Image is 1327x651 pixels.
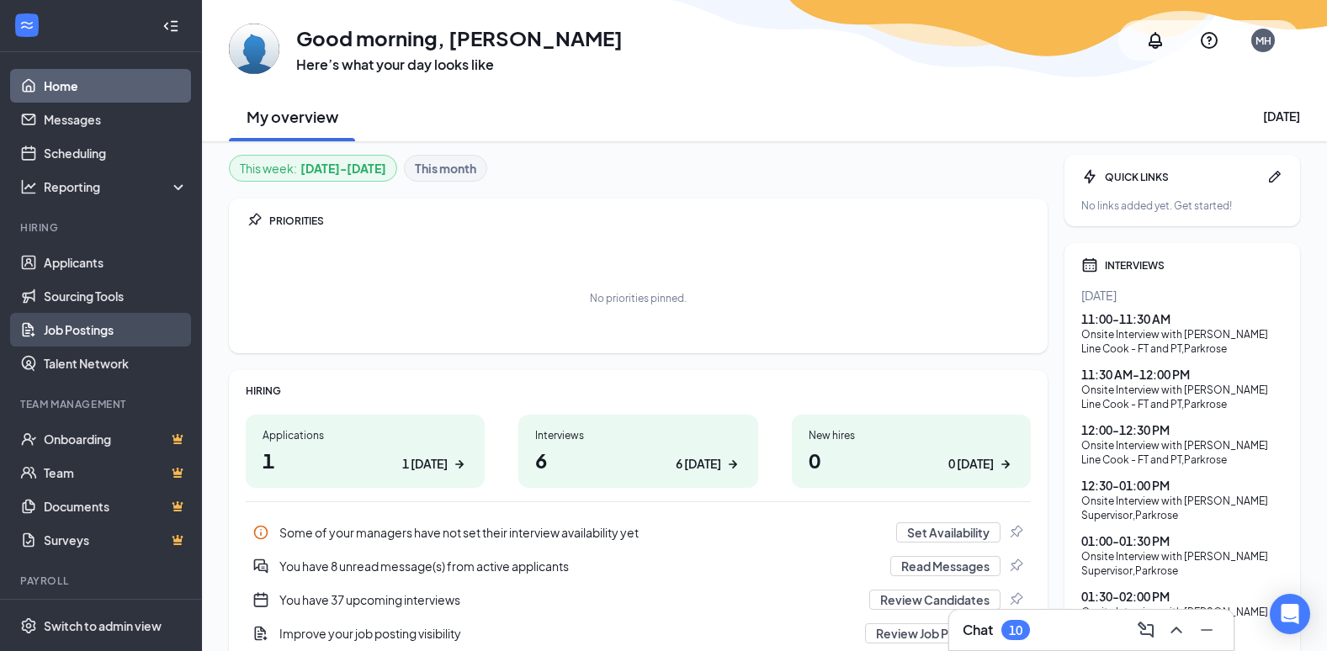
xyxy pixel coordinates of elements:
div: 12:30 - 01:00 PM [1081,477,1283,494]
svg: Info [252,524,269,541]
div: [DATE] [1081,287,1283,304]
div: 12:00 - 12:30 PM [1081,421,1283,438]
a: TeamCrown [44,456,188,490]
svg: Pin [246,212,263,229]
h1: Good morning, [PERSON_NAME] [296,24,623,52]
div: Hiring [20,220,184,235]
svg: Pin [1007,524,1024,541]
svg: ComposeMessage [1136,620,1156,640]
button: Set Availability [896,522,1001,542]
a: Messages [44,103,188,136]
svg: Notifications [1145,30,1165,50]
div: Onsite Interview with [PERSON_NAME] [1081,494,1283,508]
svg: ArrowRight [997,456,1014,473]
div: Onsite Interview with [PERSON_NAME] [1081,327,1283,341]
h1: 6 [535,446,740,474]
h2: My overview [247,106,338,127]
svg: ArrowRight [725,456,741,473]
button: ChevronUp [1163,617,1190,643]
div: Line Cook - FT and PT , Parkrose [1081,397,1283,411]
b: This month [415,159,476,177]
div: Onsite Interview with [PERSON_NAME] [1081,549,1283,564]
div: Some of your managers have not set their interview availability yet [246,516,1031,549]
div: New hires [809,428,1014,442]
svg: Calendar [1081,257,1098,273]
button: Minimize [1193,617,1220,643]
a: Talent Network [44,347,188,380]
div: This week : [240,159,386,177]
button: Review Candidates [869,590,1001,610]
div: Applications [263,428,468,442]
a: New hires00 [DATE]ArrowRight [792,415,1031,488]
div: MH [1255,34,1271,48]
div: [DATE] [1263,108,1300,124]
svg: Analysis [20,178,37,195]
div: 11:30 AM - 12:00 PM [1081,366,1283,383]
svg: QuestionInfo [1199,30,1219,50]
div: 0 [DATE] [948,455,994,473]
svg: CalendarNew [252,591,269,608]
svg: ChevronUp [1166,620,1186,640]
div: You have 37 upcoming interviews [246,583,1031,617]
div: Improve your job posting visibility [246,617,1031,650]
a: DocumentAddImprove your job posting visibilityReview Job PostingsPin [246,617,1031,650]
svg: ArrowRight [451,456,468,473]
svg: Pin [1007,591,1024,608]
a: Scheduling [44,136,188,170]
div: Improve your job posting visibility [279,625,855,642]
div: Supervisor , Parkrose [1081,508,1283,522]
img: Michele Hill [229,24,279,74]
a: Applications11 [DATE]ArrowRight [246,415,485,488]
div: Payroll [20,574,184,588]
svg: DocumentAdd [252,625,269,642]
a: CalendarNewYou have 37 upcoming interviewsReview CandidatesPin [246,583,1031,617]
a: InfoSome of your managers have not set their interview availability yetSet AvailabilityPin [246,516,1031,549]
div: Open Intercom Messenger [1270,594,1310,634]
b: [DATE] - [DATE] [300,159,386,177]
div: You have 8 unread message(s) from active applicants [279,558,880,574]
button: Review Job Postings [865,623,1001,643]
a: DoubleChatActiveYou have 8 unread message(s) from active applicantsRead MessagesPin [246,549,1031,583]
button: ComposeMessage [1133,617,1160,643]
div: Line Cook - FT and PT , Parkrose [1081,453,1283,467]
svg: Settings [20,617,37,634]
div: Supervisor , Parkrose [1081,564,1283,578]
div: HIRING [246,384,1031,398]
div: No priorities pinned. [590,291,687,305]
div: Onsite Interview with [PERSON_NAME] [1081,438,1283,453]
a: Sourcing Tools [44,279,188,313]
div: 1 [DATE] [402,455,448,473]
div: 6 [DATE] [676,455,721,473]
div: PRIORITIES [269,214,1031,228]
div: Some of your managers have not set their interview availability yet [279,524,886,541]
div: Reporting [44,178,188,195]
a: Job Postings [44,313,188,347]
div: 01:00 - 01:30 PM [1081,532,1283,549]
svg: WorkstreamLogo [19,17,35,34]
div: 01:30 - 02:00 PM [1081,588,1283,605]
a: DocumentsCrown [44,490,188,523]
svg: DoubleChatActive [252,558,269,574]
svg: Pen [1266,168,1283,185]
svg: Collapse [162,18,179,34]
div: You have 37 upcoming interviews [279,591,859,608]
div: Onsite Interview with [PERSON_NAME] [1081,383,1283,397]
svg: Pin [1007,558,1024,574]
h1: 0 [809,446,1014,474]
div: INTERVIEWS [1105,258,1283,273]
svg: Bolt [1081,168,1098,185]
a: OnboardingCrown [44,422,188,456]
div: You have 8 unread message(s) from active applicants [246,549,1031,583]
div: Team Management [20,397,184,411]
div: Switch to admin view [44,617,162,634]
h3: Chat [963,621,993,639]
div: Line Cook - FT and PT , Parkrose [1081,341,1283,356]
div: 10 [1009,623,1022,638]
svg: Minimize [1197,620,1217,640]
a: Home [44,69,188,103]
a: SurveysCrown [44,523,188,557]
div: 11:00 - 11:30 AM [1081,310,1283,327]
h3: Here’s what your day looks like [296,56,623,74]
a: Interviews66 [DATE]ArrowRight [518,415,757,488]
h1: 1 [263,446,468,474]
